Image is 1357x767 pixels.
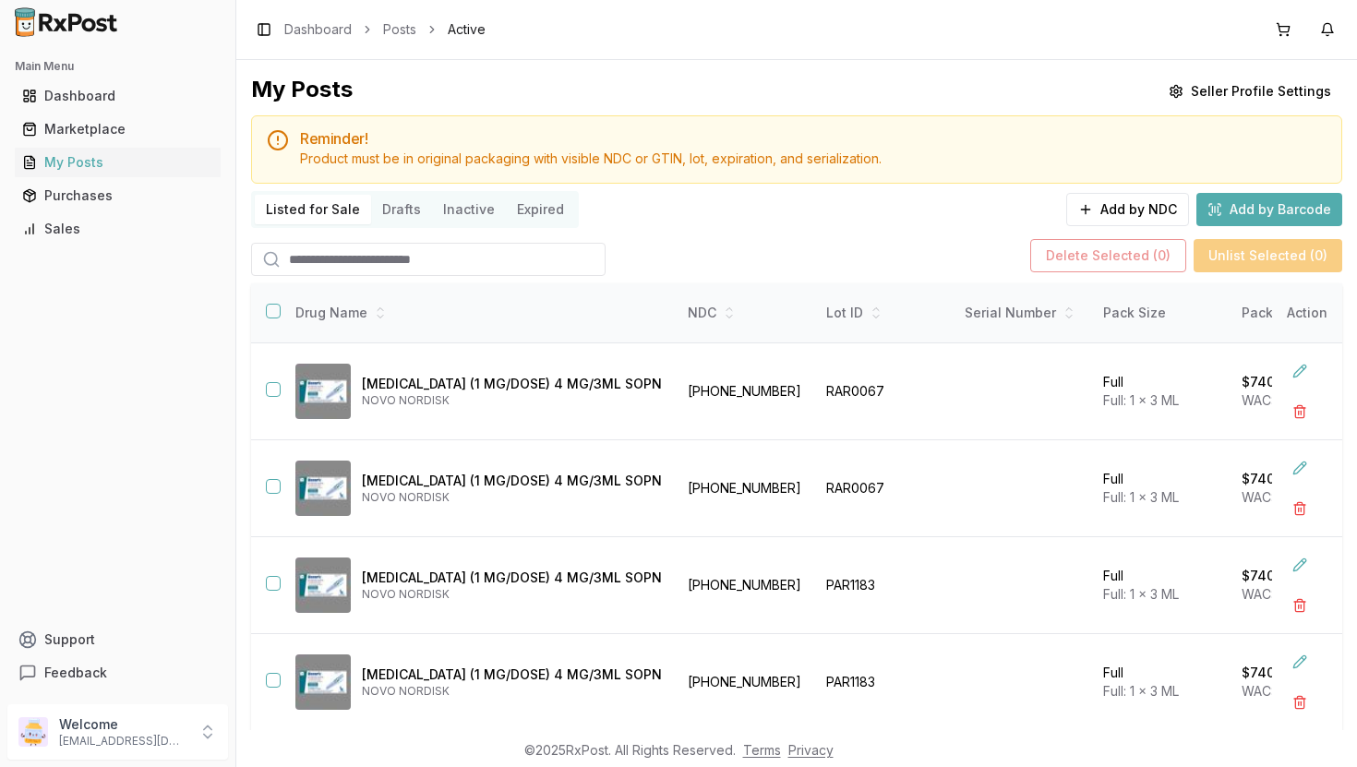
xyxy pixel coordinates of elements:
button: My Posts [7,148,228,177]
td: RAR0067 [815,440,954,537]
a: Posts [383,20,416,39]
span: Full: 1 x 3 ML [1103,683,1179,699]
p: NOVO NORDISK [362,587,662,602]
button: Edit [1283,548,1316,581]
button: Dashboard [7,81,228,111]
div: Product must be in original packaging with visible NDC or GTIN, lot, expiration, and serialization. [300,150,1327,168]
th: Action [1272,283,1342,343]
span: Feedback [44,664,107,682]
span: WAC: $997.58 [1242,392,1324,408]
button: Delete [1283,395,1316,428]
div: NDC [688,304,804,322]
img: Ozempic (1 MG/DOSE) 4 MG/3ML SOPN [295,654,351,710]
button: Inactive [432,195,506,224]
td: RAR0067 [815,343,954,440]
p: [EMAIL_ADDRESS][DOMAIN_NAME] [59,734,187,749]
div: Sales [22,220,213,238]
button: Support [7,623,228,656]
button: Sales [7,214,228,244]
a: Terms [743,742,781,758]
p: NOVO NORDISK [362,684,662,699]
button: Edit [1283,354,1316,388]
span: Full: 1 x 3 ML [1103,392,1179,408]
td: [PHONE_NUMBER] [677,440,815,537]
p: $740.00 [1242,567,1295,585]
div: My Posts [251,75,353,108]
span: Full: 1 x 3 ML [1103,586,1179,602]
button: Purchases [7,181,228,210]
button: Drafts [371,195,432,224]
a: Dashboard [284,20,352,39]
p: NOVO NORDISK [362,393,662,408]
td: PAR1183 [815,537,954,634]
td: PAR1183 [815,634,954,731]
td: Full [1092,440,1231,537]
button: Feedback [7,656,228,689]
button: Marketplace [7,114,228,144]
a: Privacy [788,742,834,758]
p: [MEDICAL_DATA] (1 MG/DOSE) 4 MG/3ML SOPN [362,375,662,393]
button: Listed for Sale [255,195,371,224]
p: NOVO NORDISK [362,490,662,505]
div: Marketplace [22,120,213,138]
span: WAC: $997.58 [1242,586,1324,602]
img: Ozempic (1 MG/DOSE) 4 MG/3ML SOPN [295,461,351,516]
div: Drug Name [295,304,662,322]
a: Purchases [15,179,221,212]
td: Full [1092,343,1231,440]
div: Serial Number [965,304,1081,322]
button: Add by Barcode [1196,193,1342,226]
h2: Main Menu [15,59,221,74]
button: Delete [1283,686,1316,719]
td: [PHONE_NUMBER] [677,343,815,440]
img: RxPost Logo [7,7,126,37]
span: Full: 1 x 3 ML [1103,489,1179,505]
span: WAC: $997.58 [1242,489,1324,505]
span: Active [448,20,486,39]
div: Lot ID [826,304,943,322]
a: My Posts [15,146,221,179]
button: Delete [1283,589,1316,622]
button: Delete [1283,492,1316,525]
button: Add by NDC [1066,193,1189,226]
button: Edit [1283,645,1316,678]
td: [PHONE_NUMBER] [677,537,815,634]
td: [PHONE_NUMBER] [677,634,815,731]
p: $740.00 [1242,664,1295,682]
p: [MEDICAL_DATA] (1 MG/DOSE) 4 MG/3ML SOPN [362,665,662,684]
button: Expired [506,195,575,224]
img: Ozempic (1 MG/DOSE) 4 MG/3ML SOPN [295,557,351,613]
div: Purchases [22,186,213,205]
p: [MEDICAL_DATA] (1 MG/DOSE) 4 MG/3ML SOPN [362,569,662,587]
th: Pack Size [1092,283,1231,343]
p: Welcome [59,715,187,734]
img: User avatar [18,717,48,747]
button: Edit [1283,451,1316,485]
td: Full [1092,537,1231,634]
p: $740.00 [1242,470,1295,488]
button: Seller Profile Settings [1158,75,1342,108]
nav: breadcrumb [284,20,486,39]
span: WAC: $997.58 [1242,683,1324,699]
div: Dashboard [22,87,213,105]
div: My Posts [22,153,213,172]
p: $740.00 [1242,373,1295,391]
a: Marketplace [15,113,221,146]
h5: Reminder! [300,131,1327,146]
a: Dashboard [15,79,221,113]
img: Ozempic (1 MG/DOSE) 4 MG/3ML SOPN [295,364,351,419]
p: [MEDICAL_DATA] (1 MG/DOSE) 4 MG/3ML SOPN [362,472,662,490]
a: Sales [15,212,221,246]
td: Full [1092,634,1231,731]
